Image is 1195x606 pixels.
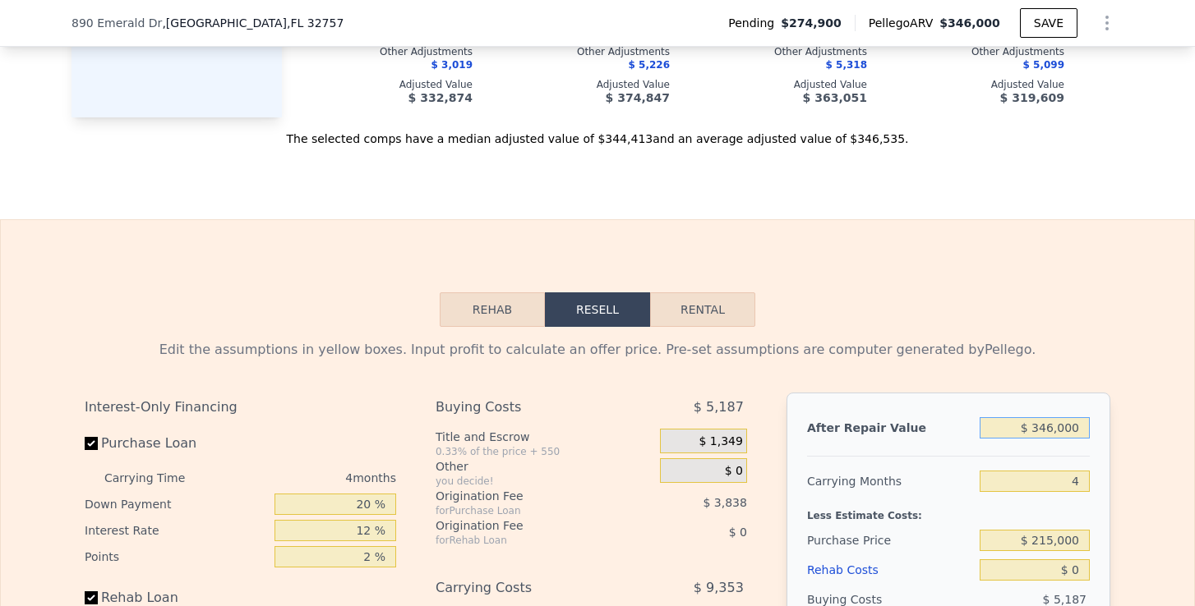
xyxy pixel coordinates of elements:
div: Less Estimate Costs: [807,496,1090,526]
div: Adjusted Value [893,78,1064,91]
div: Carrying Costs [436,573,619,603]
span: Pellego ARV [869,15,940,31]
div: Origination Fee [436,488,619,504]
div: Title and Escrow [436,429,653,445]
span: , [GEOGRAPHIC_DATA] [162,15,344,31]
div: Adjusted Value [499,78,670,91]
div: Adjusted Value [302,78,473,91]
span: , FL 32757 [287,16,344,30]
button: SAVE [1020,8,1077,38]
span: $ 1,349 [699,434,742,449]
button: Resell [545,292,650,327]
div: for Purchase Loan [436,504,619,517]
div: Carrying Months [807,466,973,496]
div: Down Payment [85,491,268,517]
div: After Repair Value [807,413,973,443]
button: Rehab [440,292,545,327]
div: Other Adjustments [302,45,473,58]
div: for Rehab Loan [436,534,619,547]
input: Purchase Loan [85,437,98,450]
span: $346,000 [939,16,1000,30]
div: Interest Rate [85,517,268,544]
span: $ 5,187 [694,393,744,422]
div: Buying Costs [436,393,619,422]
div: The selected comps have a median adjusted value of $344,413 and an average adjusted value of $346... [72,117,1123,147]
span: $ 5,318 [826,59,867,71]
div: Interest-Only Financing [85,393,396,422]
span: $ 0 [725,464,743,479]
span: $ 5,187 [1043,593,1087,606]
button: Show Options [1091,7,1123,39]
span: $ 374,847 [606,91,670,104]
span: $ 332,874 [408,91,473,104]
div: Purchase Price [807,526,973,555]
div: 0.33% of the price + 550 [436,445,653,458]
div: Other [436,458,653,475]
div: 4 months [218,465,396,491]
div: Other Adjustments [499,45,670,58]
div: Points [85,544,268,570]
div: you decide! [436,475,653,488]
div: Other Adjustments [893,45,1064,58]
label: Purchase Loan [85,429,268,458]
span: $ 0 [729,526,747,539]
span: $ 3,838 [703,496,746,509]
span: $ 9,353 [694,573,744,603]
div: Carrying Time [104,465,211,491]
div: Edit the assumptions in yellow boxes. Input profit to calculate an offer price. Pre-set assumptio... [85,340,1110,360]
input: Rehab Loan [85,591,98,604]
span: $ 363,051 [803,91,867,104]
span: $ 5,226 [629,59,670,71]
span: $ 3,019 [431,59,473,71]
div: Adjusted Value [696,78,867,91]
span: 890 Emerald Dr [72,15,162,31]
button: Rental [650,292,755,327]
span: $ 319,609 [1000,91,1064,104]
div: Other Adjustments [696,45,867,58]
div: Rehab Costs [807,555,973,585]
span: $ 5,099 [1023,59,1064,71]
span: $274,900 [781,15,842,31]
span: Pending [728,15,781,31]
div: Origination Fee [436,517,619,534]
